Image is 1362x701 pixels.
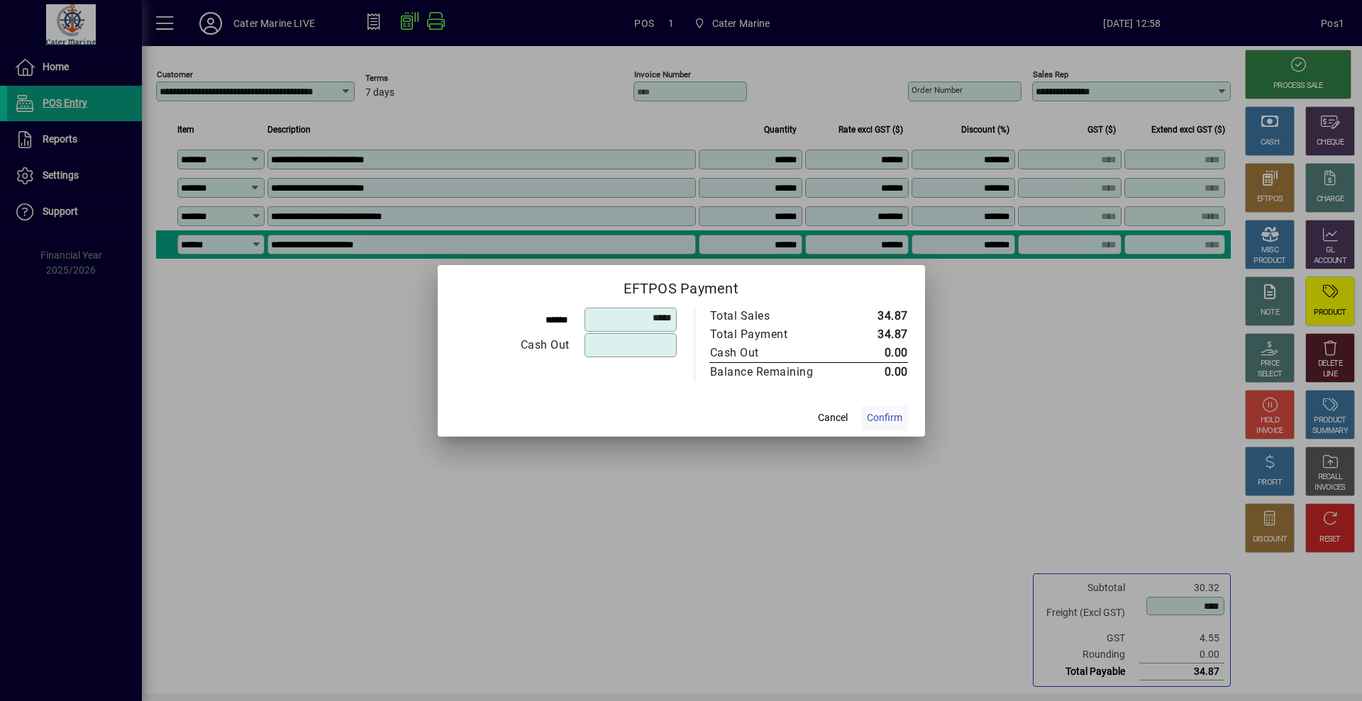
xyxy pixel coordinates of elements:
[843,344,908,363] td: 0.00
[455,337,570,354] div: Cash Out
[709,325,843,344] td: Total Payment
[710,344,829,361] div: Cash Out
[438,265,925,306] h2: EFTPOS Payment
[709,307,843,325] td: Total Sales
[867,410,902,425] span: Confirm
[810,405,856,431] button: Cancel
[843,307,908,325] td: 34.87
[818,410,848,425] span: Cancel
[710,364,829,381] div: Balance Remaining
[843,325,908,344] td: 34.87
[861,405,908,431] button: Confirm
[843,362,908,381] td: 0.00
